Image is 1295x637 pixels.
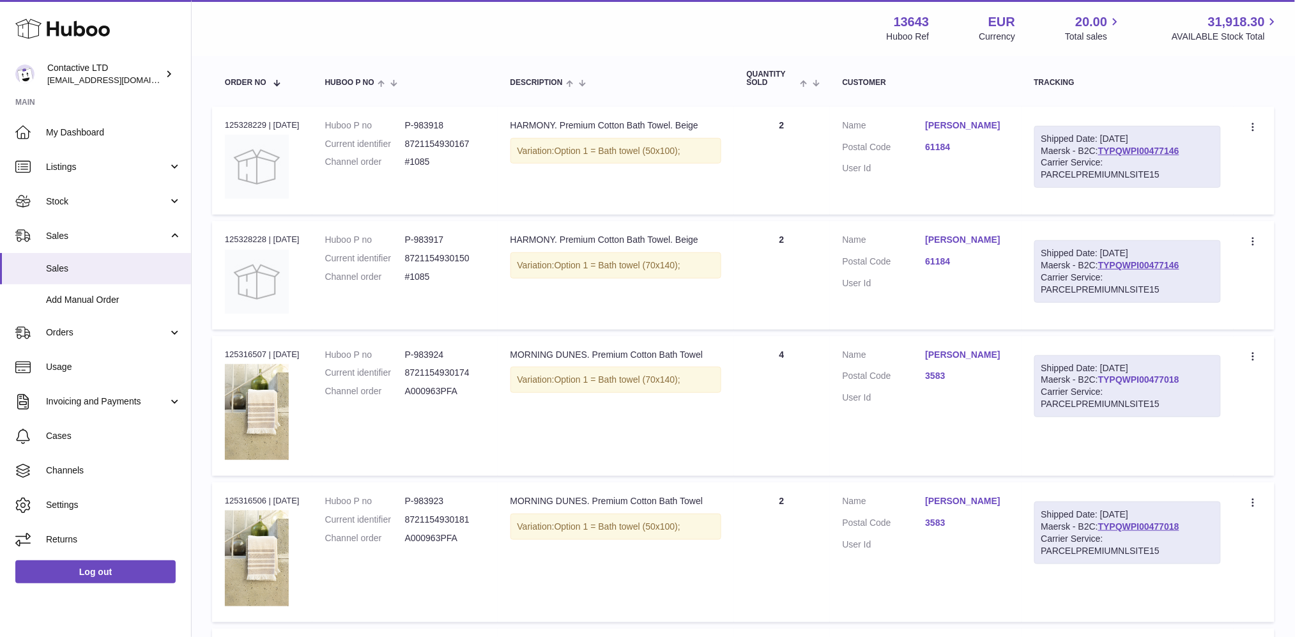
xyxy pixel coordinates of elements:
strong: EUR [988,13,1015,31]
dt: User Id [843,162,926,174]
a: [PERSON_NAME] [926,119,1009,132]
dd: #1085 [405,271,485,283]
div: Maersk - B2C: [1034,126,1221,188]
td: 2 [734,107,830,215]
img: morning_dunes_premium_cotton_bath_towel_2.jpg [225,510,289,606]
div: Contactive LTD [47,62,162,86]
dt: Current identifier [325,514,405,526]
img: morning_dunes_premium_cotton_bath_towel_2.jpg [225,364,289,460]
a: 3583 [926,370,1009,382]
td: 2 [734,482,830,622]
div: Variation: [510,514,721,540]
span: Settings [46,499,181,511]
div: MORNING DUNES. Premium Cotton Bath Towel [510,495,721,507]
span: Sales [46,230,168,242]
div: Shipped Date: [DATE] [1041,362,1214,374]
span: Option 1 = Bath towel (50x100); [555,521,680,532]
dd: 8721154930174 [405,367,485,379]
dd: 8721154930181 [405,514,485,526]
div: Shipped Date: [DATE] [1041,247,1214,259]
div: Variation: [510,367,721,393]
div: Customer [843,79,1009,87]
span: Order No [225,79,266,87]
div: HARMONY. Premium Cotton Bath Towel. Beige [510,119,721,132]
span: Orders [46,326,168,339]
dt: Postal Code [843,370,926,385]
dt: Postal Code [843,141,926,157]
span: Add Manual Order [46,294,181,306]
dt: User Id [843,277,926,289]
div: Carrier Service: PARCELPREMIUMNLSITE15 [1041,157,1214,181]
span: Quantity Sold [747,70,797,87]
a: TYPQWPI00477146 [1098,260,1179,270]
div: Shipped Date: [DATE] [1041,133,1214,145]
div: 125328228 | [DATE] [225,234,300,245]
img: no-photo.jpg [225,250,289,314]
td: 2 [734,221,830,329]
div: 125316506 | [DATE] [225,495,300,507]
dd: P-983918 [405,119,485,132]
span: AVAILABLE Stock Total [1172,31,1280,43]
dt: Channel order [325,385,405,397]
dd: #1085 [405,156,485,168]
span: Returns [46,533,181,546]
span: Usage [46,361,181,373]
dt: Name [843,119,926,135]
img: no-photo.jpg [225,135,289,199]
a: 20.00 Total sales [1065,13,1122,43]
div: Carrier Service: PARCELPREMIUMNLSITE15 [1041,533,1214,557]
div: 125328229 | [DATE] [225,119,300,131]
dt: Channel order [325,156,405,168]
dd: 8721154930167 [405,138,485,150]
div: 125316507 | [DATE] [225,349,300,360]
div: Maersk - B2C: [1034,502,1221,564]
dt: Huboo P no [325,495,405,507]
span: Listings [46,161,168,173]
dd: P-983917 [405,234,485,246]
a: 31,918.30 AVAILABLE Stock Total [1172,13,1280,43]
span: Option 1 = Bath towel (70x140); [555,260,680,270]
dt: Name [843,234,926,249]
a: [PERSON_NAME] [926,495,1009,507]
span: Option 1 = Bath towel (50x100); [555,146,680,156]
span: 31,918.30 [1208,13,1265,31]
dt: Current identifier [325,138,405,150]
dt: Huboo P no [325,349,405,361]
a: TYPQWPI00477018 [1098,374,1179,385]
div: Maersk - B2C: [1034,240,1221,303]
a: TYPQWPI00477018 [1098,521,1179,532]
dt: Name [843,495,926,510]
dt: Current identifier [325,252,405,265]
div: Currency [979,31,1016,43]
a: TYPQWPI00477146 [1098,146,1179,156]
a: [PERSON_NAME] [926,234,1009,246]
a: 3583 [926,517,1009,529]
span: Cases [46,430,181,442]
dd: P-983924 [405,349,485,361]
dt: Channel order [325,532,405,544]
span: 20.00 [1075,13,1107,31]
dt: Postal Code [843,517,926,532]
span: [EMAIL_ADDRESS][DOMAIN_NAME] [47,75,188,85]
dt: User Id [843,392,926,404]
span: Channels [46,464,181,477]
dt: Huboo P no [325,119,405,132]
dt: User Id [843,539,926,551]
span: Total sales [1065,31,1122,43]
span: Stock [46,196,168,208]
span: Description [510,79,563,87]
div: Variation: [510,252,721,279]
div: HARMONY. Premium Cotton Bath Towel. Beige [510,234,721,246]
dt: Current identifier [325,367,405,379]
a: 61184 [926,141,1009,153]
dt: Postal Code [843,256,926,271]
span: Option 1 = Bath towel (70x140); [555,374,680,385]
a: 61184 [926,256,1009,268]
div: Carrier Service: PARCELPREMIUMNLSITE15 [1041,272,1214,296]
div: Tracking [1034,79,1221,87]
a: [PERSON_NAME] [926,349,1009,361]
span: Huboo P no [325,79,374,87]
dt: Name [843,349,926,364]
dd: P-983923 [405,495,485,507]
span: Invoicing and Payments [46,395,168,408]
